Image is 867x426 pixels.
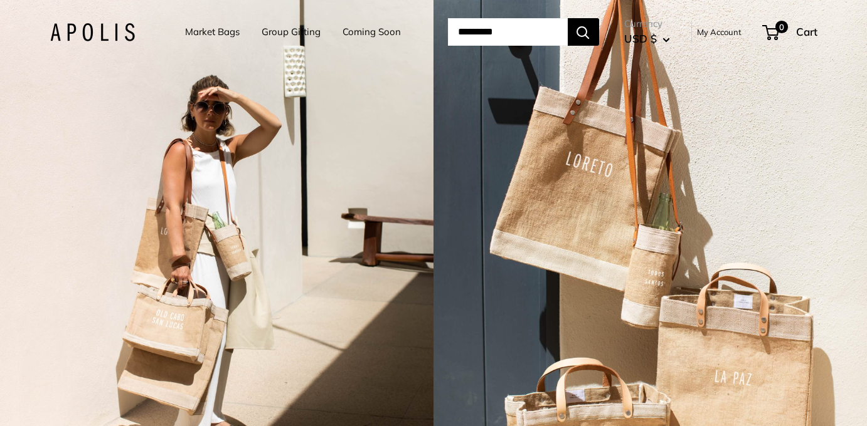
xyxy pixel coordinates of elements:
a: Coming Soon [343,23,401,41]
img: Apolis [50,23,135,41]
a: 0 Cart [763,22,817,42]
span: USD $ [624,32,657,45]
a: Group Gifting [262,23,321,41]
input: Search... [448,18,568,46]
span: Cart [796,25,817,38]
button: USD $ [624,29,670,49]
span: 0 [775,21,787,33]
a: My Account [697,24,742,39]
span: Currency [624,15,670,33]
a: Market Bags [185,23,240,41]
button: Search [568,18,599,46]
